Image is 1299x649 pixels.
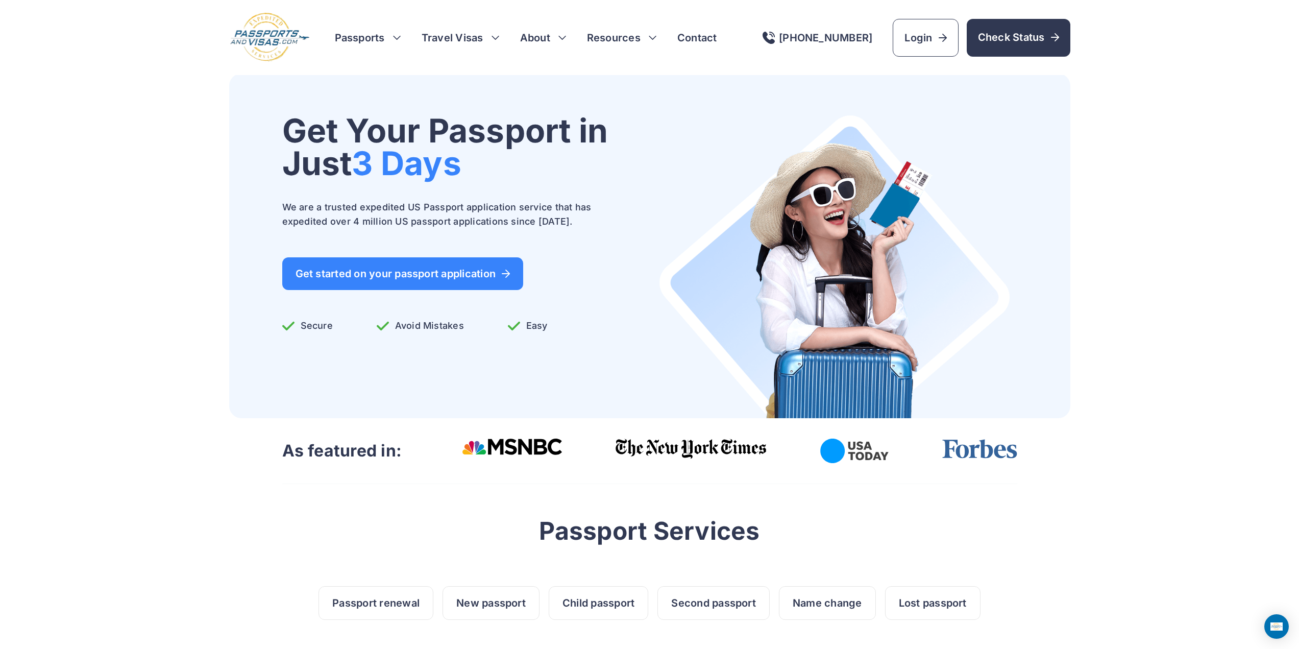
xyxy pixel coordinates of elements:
[462,439,562,455] img: Msnbc
[229,12,310,63] img: Logo
[377,319,464,333] p: Avoid Mistakes
[820,439,889,463] img: USA Today
[763,32,872,44] a: [PHONE_NUMBER]
[1264,614,1289,639] div: Open Intercom Messenger
[904,31,946,45] span: Login
[282,114,609,180] h1: Get Your Passport in Just
[335,31,401,45] h3: Passports
[282,517,1017,545] h2: Passport Services
[282,441,402,461] h3: As featured in:
[520,31,550,45] a: About
[296,269,510,279] span: Get started on your passport application
[657,586,770,620] a: Second passport
[549,586,648,620] a: Child passport
[616,439,767,459] img: The New York Times
[352,143,461,183] span: 3 Days
[942,439,1017,459] img: Forbes
[967,19,1070,57] a: Check Status
[282,319,333,333] p: Secure
[885,586,981,620] a: Lost passport
[443,586,540,620] a: New passport
[978,30,1059,44] span: Check Status
[587,31,657,45] h3: Resources
[282,257,524,290] a: Get started on your passport application
[893,19,958,57] a: Login
[508,319,548,333] p: Easy
[318,586,433,620] a: Passport renewal
[779,586,876,620] a: Name change
[677,31,717,45] a: Contact
[282,200,609,229] p: We are a trusted expedited US Passport application service that has expedited over 4 million US p...
[658,114,1011,418] img: Where can I get a Passport Near Me?
[422,31,500,45] h3: Travel Visas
